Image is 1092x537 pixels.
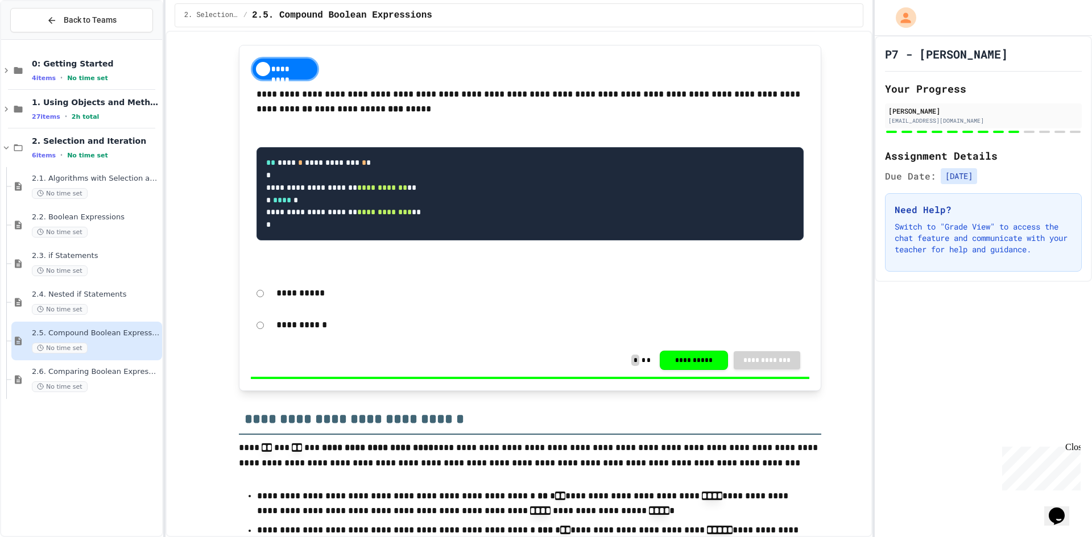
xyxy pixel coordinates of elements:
span: 2. Selection and Iteration [32,136,160,146]
span: 2.1. Algorithms with Selection and Repetition [32,174,160,184]
div: Chat with us now!Close [5,5,78,72]
span: 2.4. Nested if Statements [32,290,160,299]
span: / [243,11,247,20]
span: No time set [32,381,88,392]
span: 2h total [72,113,100,120]
span: 0: Getting Started [32,59,160,69]
span: No time set [32,265,88,276]
div: [EMAIL_ADDRESS][DOMAIN_NAME] [888,116,1078,125]
div: My Account [884,5,919,31]
p: Switch to "Grade View" to access the chat feature and communicate with your teacher for help and ... [895,221,1072,255]
iframe: chat widget [998,442,1081,490]
span: No time set [32,304,88,315]
span: • [60,151,63,160]
span: 2.2. Boolean Expressions [32,213,160,222]
span: 2.5. Compound Boolean Expressions [32,328,160,338]
h1: P7 - [PERSON_NAME] [885,46,1008,62]
span: 27 items [32,113,60,120]
span: Back to Teams [64,14,117,26]
h2: Assignment Details [885,148,1082,164]
span: 1. Using Objects and Methods [32,97,160,107]
span: 2.6. Comparing Boolean Expressions ([PERSON_NAME] Laws) [32,367,160,377]
span: No time set [32,188,88,199]
h3: Need Help? [895,203,1072,217]
span: • [60,73,63,82]
span: No time set [67,74,108,82]
span: 6 items [32,152,56,159]
span: 2.5. Compound Boolean Expressions [252,9,432,22]
span: 4 items [32,74,56,82]
iframe: chat widget [1044,492,1081,526]
span: No time set [32,343,88,353]
h2: Your Progress [885,81,1082,97]
div: [PERSON_NAME] [888,106,1078,116]
span: 2. Selection and Iteration [184,11,239,20]
span: 2.3. if Statements [32,251,160,261]
span: No time set [32,227,88,238]
span: [DATE] [941,168,977,184]
span: Due Date: [885,169,936,183]
span: • [65,112,67,121]
span: No time set [67,152,108,159]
